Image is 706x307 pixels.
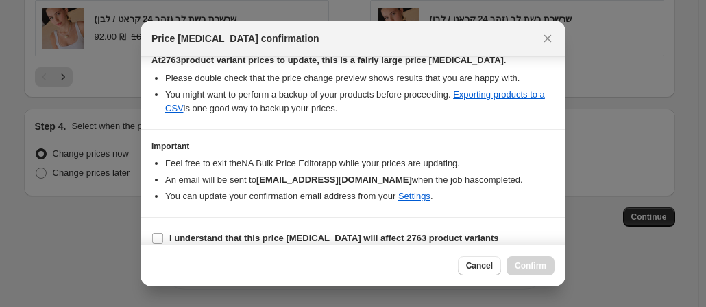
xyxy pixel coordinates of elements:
[151,141,555,152] h3: Important
[256,174,412,185] b: [EMAIL_ADDRESS][DOMAIN_NAME]
[151,55,506,65] b: At 2763 product variant prices to update, this is a fairly large price [MEDICAL_DATA].
[165,173,555,187] li: An email will be sent to when the job has completed .
[538,29,557,48] button: Close
[151,32,319,45] span: Price [MEDICAL_DATA] confirmation
[165,71,555,85] li: Please double check that the price change preview shows results that you are happy with.
[165,88,555,115] li: You might want to perform a backup of your products before proceeding. is one good way to backup ...
[458,256,501,275] button: Cancel
[165,89,545,113] a: Exporting products to a CSV
[165,190,555,203] li: You can update your confirmation email address from your .
[165,157,555,170] li: Feel free to exit the NA Bulk Price Editor app while your prices are updating.
[398,191,430,201] a: Settings
[169,233,499,243] b: I understand that this price [MEDICAL_DATA] will affect 2763 product variants
[466,260,493,271] span: Cancel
